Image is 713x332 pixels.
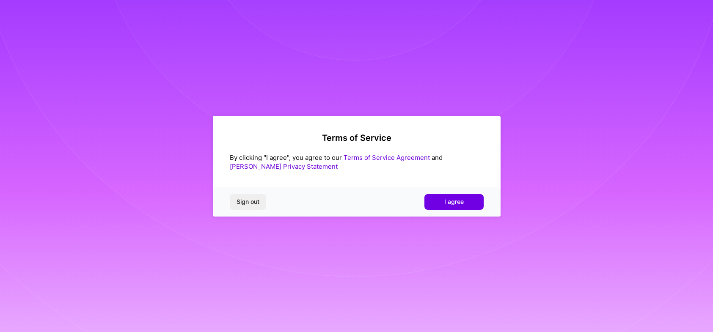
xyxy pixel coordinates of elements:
[424,194,484,209] button: I agree
[230,162,338,170] a: [PERSON_NAME] Privacy Statement
[344,154,430,162] a: Terms of Service Agreement
[444,198,464,206] span: I agree
[237,198,259,206] span: Sign out
[230,153,484,171] div: By clicking "I agree", you agree to our and
[230,194,266,209] button: Sign out
[230,133,484,143] h2: Terms of Service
